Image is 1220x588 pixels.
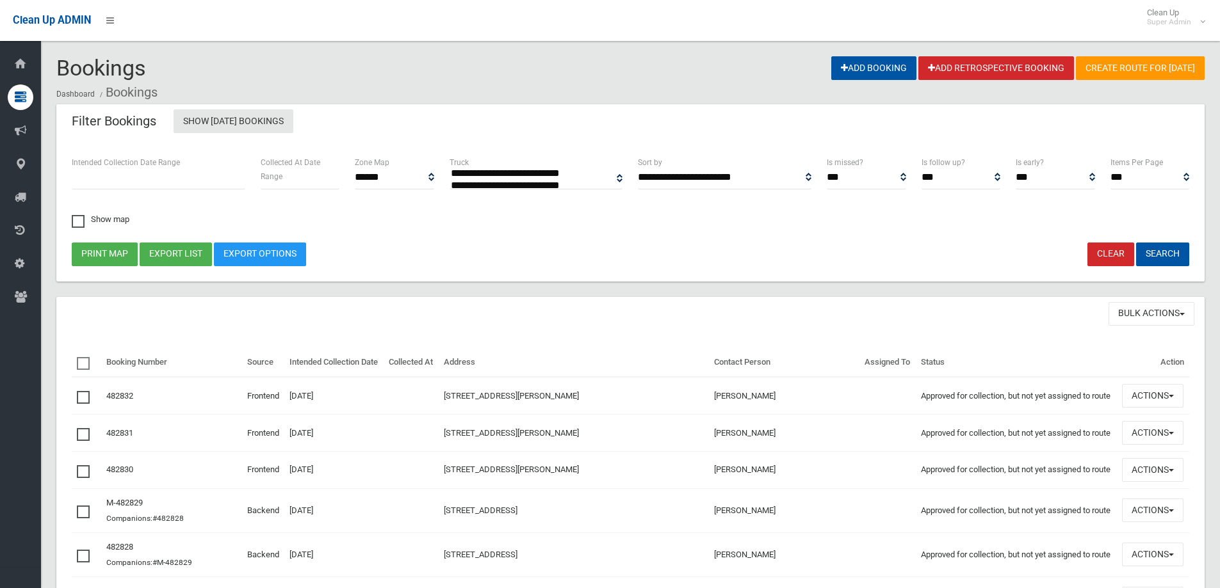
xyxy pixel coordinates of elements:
label: Truck [450,155,469,170]
a: Clear [1087,242,1134,266]
td: Approved for collection, but not yet assigned to route [916,377,1117,414]
a: [STREET_ADDRESS][PERSON_NAME] [444,428,579,438]
td: [DATE] [284,532,384,576]
td: [PERSON_NAME] [709,532,860,576]
a: M-482829 [106,498,143,507]
small: Super Admin [1147,17,1191,27]
td: [DATE] [284,488,384,532]
td: Approved for collection, but not yet assigned to route [916,415,1117,452]
a: 482830 [106,465,133,474]
td: Frontend [242,452,284,489]
a: Dashboard [56,90,95,99]
button: Export list [140,242,212,266]
a: Add Retrospective Booking [918,56,1074,80]
button: Search [1136,242,1189,266]
td: [DATE] [284,415,384,452]
header: Filter Bookings [56,109,172,134]
a: Create route for [DATE] [1076,56,1205,80]
td: [PERSON_NAME] [709,452,860,489]
td: Approved for collection, but not yet assigned to route [916,452,1117,489]
td: Approved for collection, but not yet assigned to route [916,488,1117,532]
span: Show map [72,215,129,223]
a: Show [DATE] Bookings [174,109,293,133]
td: [PERSON_NAME] [709,415,860,452]
td: [DATE] [284,452,384,489]
a: #482828 [152,514,184,523]
a: 482831 [106,428,133,438]
th: Booking Number [101,348,242,377]
td: Frontend [242,415,284,452]
button: Actions [1122,384,1183,408]
a: #M-482829 [152,558,192,567]
small: Companions: [106,514,186,523]
a: [STREET_ADDRESS][PERSON_NAME] [444,391,579,401]
a: [STREET_ADDRESS] [444,550,517,559]
button: Print map [72,242,138,266]
th: Source [242,348,284,377]
button: Actions [1122,498,1183,522]
a: 482832 [106,391,133,401]
th: Address [439,348,709,377]
small: Companions: [106,558,194,567]
span: Clean Up ADMIN [13,14,91,26]
td: Approved for collection, but not yet assigned to route [916,532,1117,576]
th: Action [1117,348,1189,377]
th: Status [916,348,1117,377]
td: [DATE] [284,377,384,414]
button: Actions [1122,543,1183,566]
a: [STREET_ADDRESS][PERSON_NAME] [444,465,579,474]
td: Backend [242,532,284,576]
td: Frontend [242,377,284,414]
a: Add Booking [831,56,916,80]
a: 482828 [106,542,133,552]
button: Bulk Actions [1109,302,1194,326]
td: [PERSON_NAME] [709,377,860,414]
span: Bookings [56,55,146,81]
a: [STREET_ADDRESS] [444,505,517,515]
a: Export Options [214,242,306,266]
button: Actions [1122,421,1183,445]
button: Actions [1122,458,1183,482]
td: [PERSON_NAME] [709,488,860,532]
th: Assigned To [859,348,916,377]
th: Contact Person [709,348,860,377]
span: Clean Up [1141,8,1204,27]
td: Backend [242,488,284,532]
li: Bookings [97,81,158,104]
th: Collected At [384,348,439,377]
th: Intended Collection Date [284,348,384,377]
